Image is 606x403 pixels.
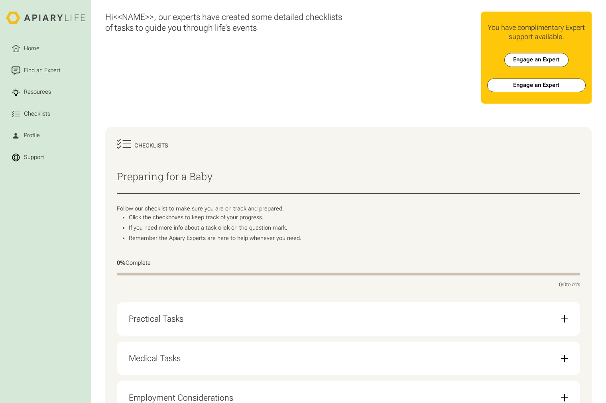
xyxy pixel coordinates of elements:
[117,259,126,266] span: 0%
[22,44,41,53] div: Home
[22,132,41,140] div: Profile
[513,82,559,89] div: Engage an Expert
[22,110,51,118] div: Checklists
[129,314,183,324] div: Practical Tasks
[117,205,580,212] p: Follow our checklist to make sure you are on track and prepared.
[129,308,569,330] div: Practical Tasks
[129,353,181,364] div: Medical Tasks
[129,214,580,221] li: Click the checkboxes to keep track of your progress.
[6,104,85,124] a: Checklists
[6,39,85,59] a: Home
[559,281,580,288] div: / to do's
[559,281,562,287] span: 0
[117,171,580,182] h2: Preparing for a Baby
[113,12,154,22] span: <<NAME>>
[129,235,580,242] li: Remember the Apiary Experts are here to help whenever you need.
[22,88,52,97] div: Resources
[129,347,569,369] div: Medical Tasks
[487,23,586,41] div: You have complimentary Expert support available.
[134,142,168,149] div: Checklists
[6,82,85,102] a: Resources
[22,66,62,75] div: Find an Expert
[22,153,45,162] div: Support
[6,60,85,81] a: Find an Expert
[105,12,347,33] div: Hi , our experts have created some detailed checklists of tasks to guide you through life’s events
[6,147,85,168] a: Support
[504,53,569,67] a: Engage an Expert
[129,224,580,232] li: If you need more info about a task click on the question mark.
[6,126,85,146] a: Profile
[129,393,233,403] div: Employment Considerations
[487,79,586,92] button: Engage an Expert
[563,281,566,287] span: 0
[117,259,580,267] div: Complete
